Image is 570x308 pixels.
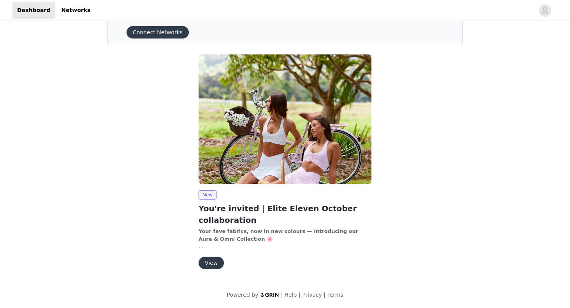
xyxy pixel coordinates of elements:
[285,292,297,298] a: Help
[541,4,549,17] div: avatar
[324,292,325,298] span: |
[127,26,189,38] button: Connect Networks
[302,292,322,298] a: Privacy
[199,260,224,266] a: View
[12,2,55,19] a: Dashboard
[199,54,371,184] img: Elite Eleven
[199,190,216,199] span: New
[299,292,301,298] span: |
[199,203,371,226] h2: You're invited | Elite Eleven October collaboration
[260,292,280,297] img: logo
[56,2,95,19] a: Networks
[199,228,358,242] strong: Your fave fabrics, now in new colours — Introducing our Aura & Omni Collection 🌸
[327,292,343,298] a: Terms
[199,257,224,269] button: View
[281,292,283,298] span: |
[227,292,258,298] span: Powered by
